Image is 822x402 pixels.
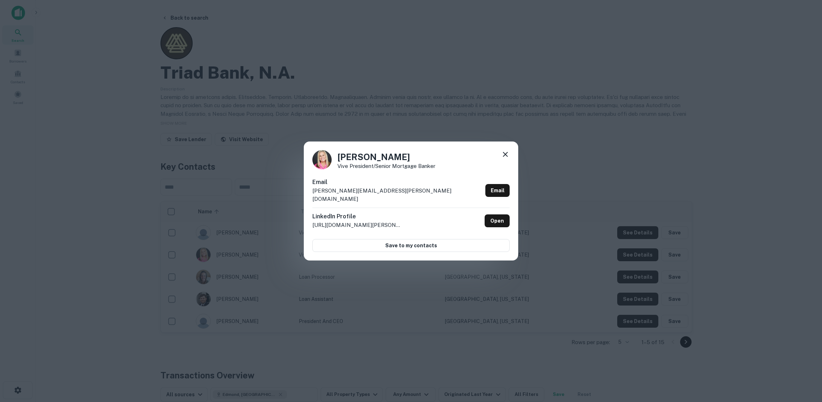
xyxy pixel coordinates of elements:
p: Vive President/Senior Mortgage Banker [337,163,435,169]
iframe: Chat Widget [786,345,822,379]
a: Open [485,214,510,227]
h6: LinkedIn Profile [312,212,402,221]
p: [PERSON_NAME][EMAIL_ADDRESS][PERSON_NAME][DOMAIN_NAME] [312,187,482,203]
p: [URL][DOMAIN_NAME][PERSON_NAME] [312,221,402,229]
button: Save to my contacts [312,239,510,252]
a: Email [485,184,510,197]
h6: Email [312,178,482,187]
img: 1666707872518 [312,150,332,169]
h4: [PERSON_NAME] [337,150,435,163]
